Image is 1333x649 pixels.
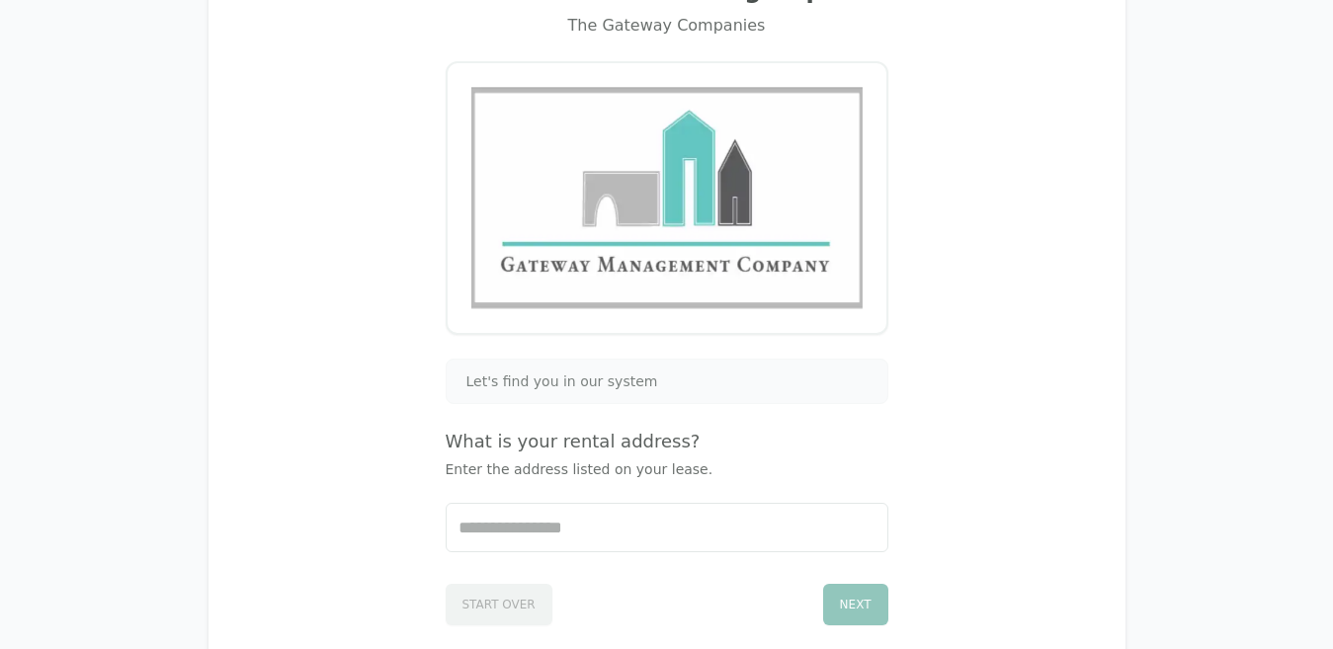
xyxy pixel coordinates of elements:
img: Gateway Management [471,87,863,309]
div: The Gateway Companies [232,14,1102,38]
span: Let's find you in our system [466,371,658,391]
input: Start typing... [447,504,887,551]
h4: What is your rental address? [446,428,888,455]
p: Enter the address listed on your lease. [446,459,888,479]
